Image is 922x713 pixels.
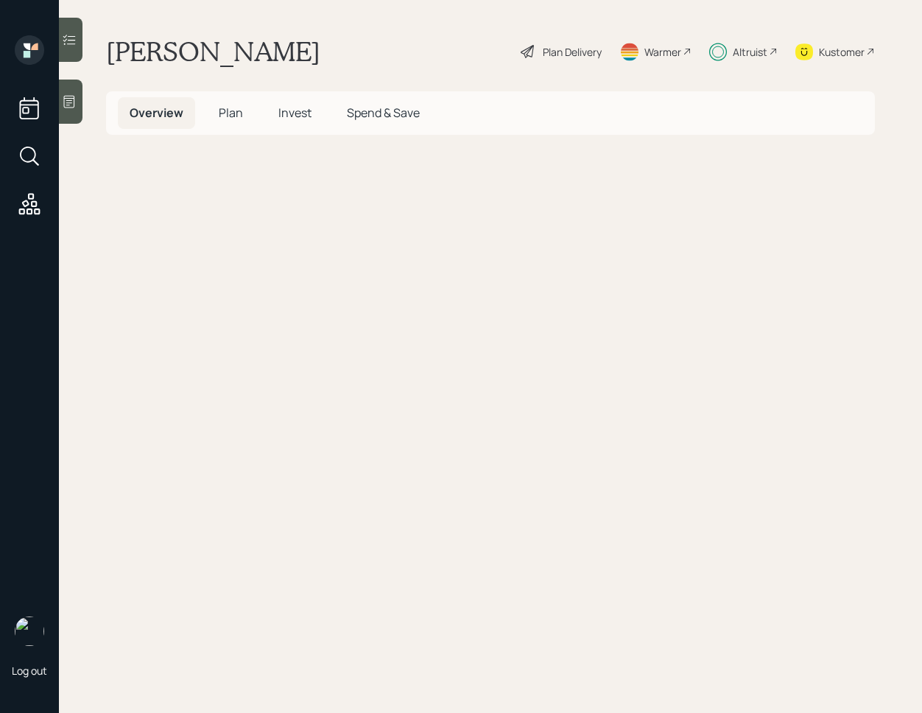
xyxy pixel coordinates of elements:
span: Overview [130,105,183,121]
div: Kustomer [819,44,865,60]
img: retirable_logo.png [15,617,44,646]
div: Log out [12,664,47,678]
h1: [PERSON_NAME] [106,35,320,68]
span: Invest [278,105,312,121]
div: Plan Delivery [543,44,602,60]
span: Plan [219,105,243,121]
div: Warmer [644,44,681,60]
span: Spend & Save [347,105,420,121]
div: Altruist [733,44,767,60]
